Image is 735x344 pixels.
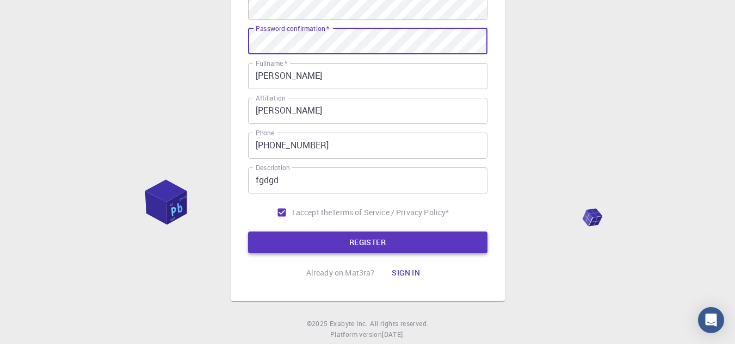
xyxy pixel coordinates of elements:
a: [DATE]. [382,329,405,340]
label: Fullname [256,59,287,68]
div: Open Intercom Messenger [698,307,724,333]
span: © 2025 [307,318,330,329]
span: Platform version [330,329,382,340]
span: [DATE] . [382,330,405,339]
p: Terms of Service / Privacy Policy * [332,207,449,218]
a: Exabyte Inc. [330,318,368,329]
a: Terms of Service / Privacy Policy* [332,207,449,218]
span: I accept the [292,207,332,218]
span: Exabyte Inc. [330,319,368,328]
label: Description [256,163,290,172]
label: Phone [256,128,274,137]
p: Already on Mat3ra? [306,267,375,278]
button: Sign in [383,262,429,284]
label: Affiliation [256,93,285,103]
span: All rights reserved. [370,318,428,329]
label: Password confirmation [256,24,329,33]
button: REGISTER [248,232,487,253]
